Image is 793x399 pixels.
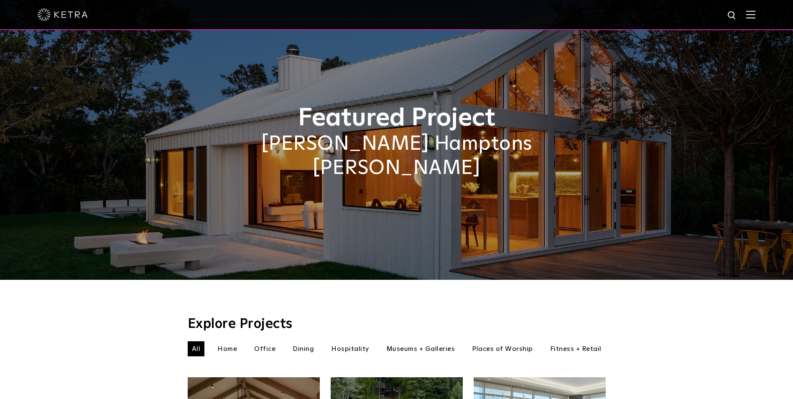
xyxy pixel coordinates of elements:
li: Places of Worship [468,341,537,356]
h3: Explore Projects [188,317,606,331]
li: Museums + Galleries [382,341,459,356]
img: search icon [727,10,737,21]
li: Fitness + Retail [546,341,606,356]
li: Home [213,341,241,356]
li: Hospitality [327,341,373,356]
img: ketra-logo-2019-white [38,8,88,21]
img: Hamburger%20Nav.svg [746,10,755,18]
li: Office [250,341,280,356]
li: All [188,341,205,356]
h2: [PERSON_NAME] Hamptons [PERSON_NAME] [188,132,606,180]
h1: Featured Project [188,105,606,132]
li: Dining [288,341,318,356]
